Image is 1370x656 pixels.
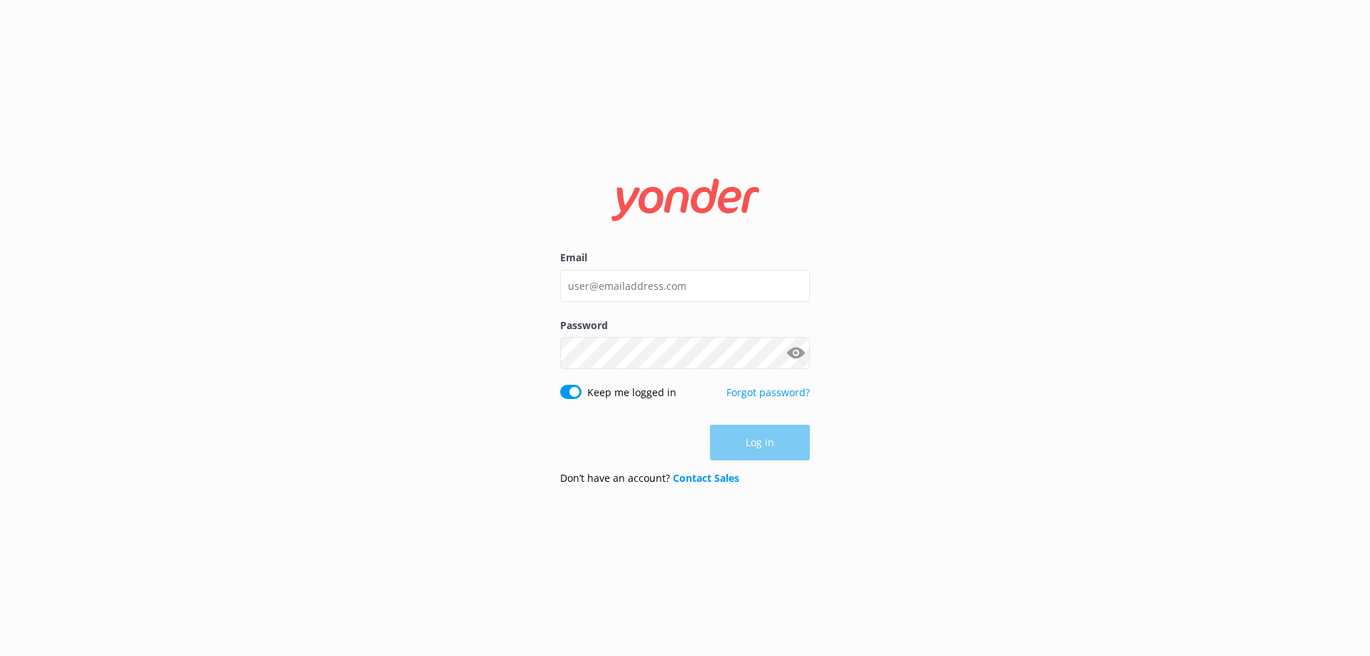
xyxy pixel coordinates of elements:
[726,385,810,399] a: Forgot password?
[560,318,810,333] label: Password
[673,471,739,485] a: Contact Sales
[781,339,810,368] button: Show password
[560,270,810,302] input: user@emailaddress.com
[560,250,810,266] label: Email
[587,385,676,400] label: Keep me logged in
[560,470,739,486] p: Don’t have an account?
